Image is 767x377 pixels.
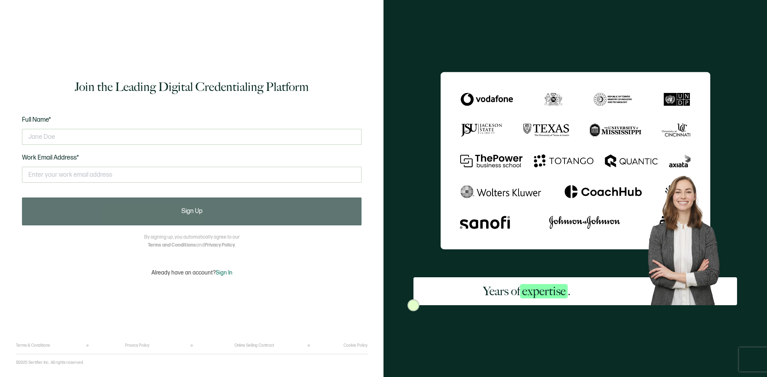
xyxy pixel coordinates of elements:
[234,343,274,348] a: Online Selling Contract
[483,283,570,299] h2: Years of .
[181,208,203,215] span: Sign Up
[22,116,51,124] span: Full Name*
[22,197,362,225] button: Sign Up
[22,167,362,183] input: Enter your work email address
[16,360,84,365] p: ©2025 Sertifier Inc.. All rights reserved.
[640,169,737,305] img: Sertifier Signup - Years of <span class="strong-h">expertise</span>. Hero
[216,269,232,276] span: Sign In
[22,154,79,162] span: Work Email Address*
[344,343,368,348] a: Cookie Policy
[151,269,232,276] p: Already have an account?
[205,242,235,248] a: Privacy Policy
[16,343,50,348] a: Terms & Conditions
[75,79,309,95] h1: Join the Leading Digital Credentialing Platform
[144,233,240,249] p: By signing up, you automatically agree to our and .
[441,72,710,249] img: Sertifier Signup - Years of <span class="strong-h">expertise</span>.
[22,129,362,145] input: Jane Doe
[125,343,149,348] a: Privacy Policy
[407,299,419,311] img: Sertifier Signup
[148,242,196,248] a: Terms and Conditions
[520,284,568,298] span: expertise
